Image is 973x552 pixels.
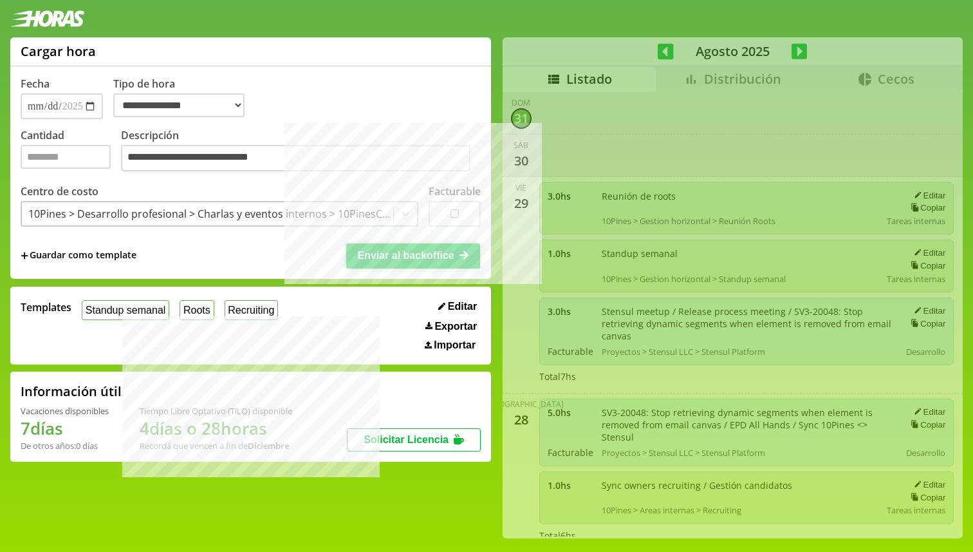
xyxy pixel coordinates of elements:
[434,339,476,351] span: Importar
[347,428,481,452] button: Solicitar Licencia
[140,417,292,440] h1: 4 días o 28 horas
[429,184,481,198] label: Facturable
[248,440,289,452] b: Diciembre
[448,301,477,312] span: Editar
[434,300,481,313] button: Editar
[21,249,28,263] span: +
[28,207,394,221] div: 10Pines > Desarrollo profesional > Charlas y eventos internos > 10PinesConf 2025 > Preparacion de...
[21,417,109,440] h1: 7 días
[357,250,454,261] span: Enviar al backoffice
[180,300,214,320] button: Roots
[21,128,121,175] label: Cantidad
[140,440,292,452] div: Recordá que vencen a fin de
[82,300,169,320] button: Standup semanal
[21,249,136,263] span: +Guardar como template
[113,93,245,117] select: Tipo de hora
[140,405,292,417] div: Tiempo Libre Optativo (TiLO) disponible
[10,10,85,27] img: logotipo
[21,43,96,60] h1: Cargar hora
[346,243,480,268] button: Enviar al backoffice
[121,128,481,175] label: Descripción
[422,320,481,333] button: Exportar
[21,383,122,400] h2: Información útil
[21,145,111,169] input: Cantidad
[21,300,71,314] span: Templates
[21,184,98,198] label: Centro de costo
[21,405,109,417] div: Vacaciones disponibles
[21,77,50,91] label: Fecha
[364,434,449,445] span: Solicitar Licencia
[113,77,255,119] label: Tipo de hora
[21,440,109,452] div: De otros años: 0 días
[434,321,477,332] span: Exportar
[225,300,279,320] button: Recruiting
[121,145,470,172] textarea: Descripción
